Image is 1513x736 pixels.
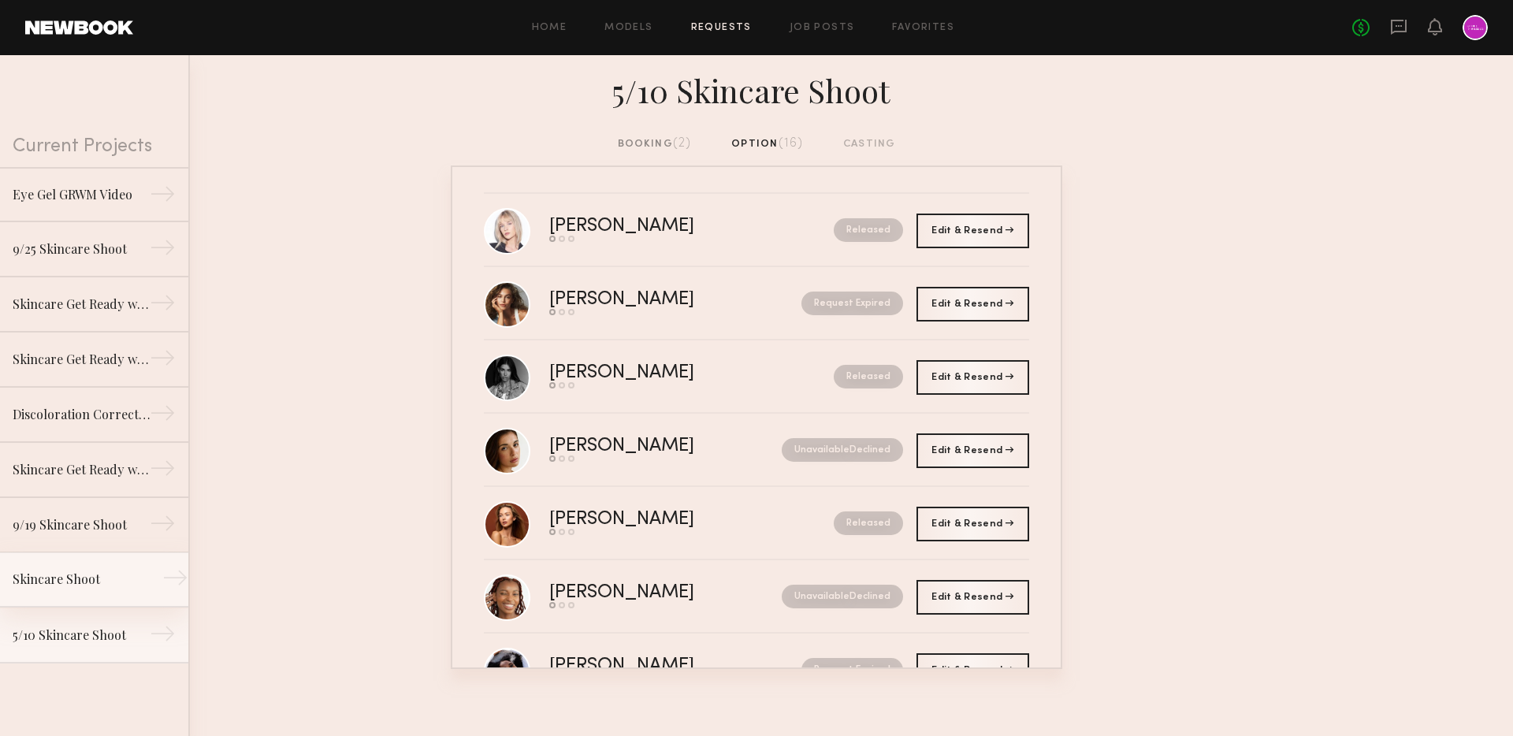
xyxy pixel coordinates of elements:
[549,657,748,675] div: [PERSON_NAME]
[484,634,1029,707] a: [PERSON_NAME]Request Expired
[150,235,176,266] div: →
[604,23,652,33] a: Models
[484,560,1029,634] a: [PERSON_NAME]UnavailableDeclined
[13,460,150,479] div: Skincare Get Ready with Me Video
[931,446,1013,455] span: Edit & Resend
[532,23,567,33] a: Home
[834,511,903,535] nb-request-status: Released
[13,185,150,204] div: Eye Gel GRWM Video
[150,511,176,542] div: →
[484,487,1029,560] a: [PERSON_NAME]Released
[931,593,1013,602] span: Edit & Resend
[549,511,764,529] div: [PERSON_NAME]
[931,666,1013,675] span: Edit & Resend
[834,218,903,242] nb-request-status: Released
[150,621,176,652] div: →
[150,345,176,377] div: →
[691,23,752,33] a: Requests
[931,299,1013,309] span: Edit & Resend
[549,291,748,309] div: [PERSON_NAME]
[931,373,1013,382] span: Edit & Resend
[549,584,738,602] div: [PERSON_NAME]
[673,137,692,150] span: (2)
[931,226,1013,236] span: Edit & Resend
[549,437,738,455] div: [PERSON_NAME]
[801,292,903,315] nb-request-status: Request Expired
[13,350,150,369] div: Skincare Get Ready with Me Video (Eye Gel)
[484,414,1029,487] a: [PERSON_NAME]UnavailableDeclined
[13,295,150,314] div: Skincare Get Ready with Me Video (Body Treatment)
[13,240,150,258] div: 9/25 Skincare Shoot
[790,23,855,33] a: Job Posts
[549,217,764,236] div: [PERSON_NAME]
[13,515,150,534] div: 9/19 Skincare Shoot
[801,658,903,682] nb-request-status: Request Expired
[162,565,188,597] div: →
[484,194,1029,267] a: [PERSON_NAME]Released
[150,455,176,487] div: →
[150,181,176,213] div: →
[150,400,176,432] div: →
[618,136,692,153] div: booking
[13,570,150,589] div: Skincare Shoot
[484,267,1029,340] a: [PERSON_NAME]Request Expired
[892,23,954,33] a: Favorites
[549,364,764,382] div: [PERSON_NAME]
[13,626,150,645] div: 5/10 Skincare Shoot
[834,365,903,388] nb-request-status: Released
[931,519,1013,529] span: Edit & Resend
[150,290,176,322] div: →
[13,405,150,424] div: Discoloration Correcting Serum GRWM Video
[451,68,1062,110] div: 5/10 Skincare Shoot
[782,438,903,462] nb-request-status: Unavailable Declined
[484,340,1029,414] a: [PERSON_NAME]Released
[782,585,903,608] nb-request-status: Unavailable Declined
